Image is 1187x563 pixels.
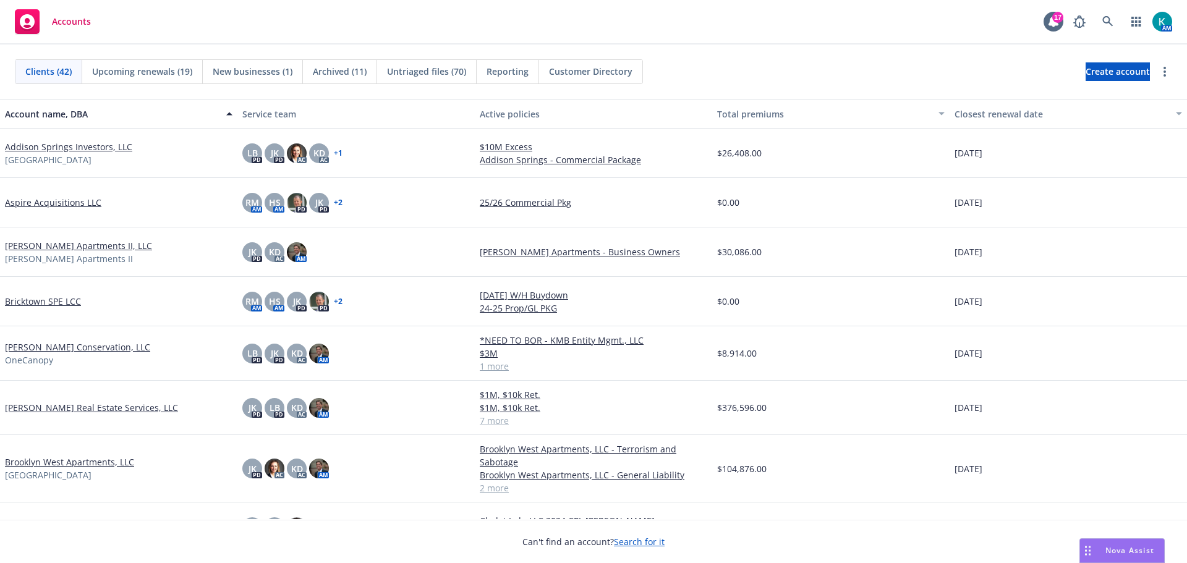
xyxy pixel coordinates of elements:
span: $376,596.00 [717,401,767,414]
span: Can't find an account? [522,535,665,548]
span: JK [271,347,279,360]
img: photo [265,459,284,478]
span: KD [269,245,281,258]
a: + 2 [334,298,342,305]
a: $3M [480,347,707,360]
a: Brooklyn West Apartments, LLC - General Liability [480,468,707,481]
a: Report a Bug [1067,9,1092,34]
span: [DATE] [955,196,982,209]
a: [PERSON_NAME] Apartments II, LLC [5,239,152,252]
span: HS [269,295,281,308]
a: 2 more [480,481,707,494]
a: Addison Springs - Commercial Package [480,153,707,166]
span: New businesses (1) [213,65,292,78]
div: Drag to move [1080,539,1096,562]
a: Switch app [1124,9,1149,34]
a: *NEED TO BOR - KMB Entity Mgmt., LLC [480,334,707,347]
span: $26,408.00 [717,146,762,159]
span: Reporting [487,65,529,78]
img: photo [287,193,307,213]
img: photo [1152,12,1172,32]
span: JK [249,245,257,258]
span: [DATE] [955,245,982,258]
span: [DATE] [955,146,982,159]
a: Search [1096,9,1120,34]
a: Chalet Lulu LLC 2024 CPL [PERSON_NAME] PXPL0044859-00 [480,514,707,540]
div: Total premiums [717,108,931,121]
a: $1M, $10k Ret. [480,388,707,401]
span: [DATE] [955,401,982,414]
a: Bricktown SPE LCC [5,295,81,308]
span: KD [291,462,303,475]
a: Create account [1086,62,1150,81]
a: + 2 [334,199,342,206]
span: [GEOGRAPHIC_DATA] [5,153,91,166]
a: [PERSON_NAME] Conservation, LLC [5,341,150,353]
a: [DATE] W/H Buydown [480,289,707,302]
button: Active policies [475,99,712,129]
span: JK [249,401,257,414]
span: $8,914.00 [717,347,757,360]
div: 17 [1052,12,1063,23]
span: [DATE] [955,462,982,475]
img: photo [309,344,329,363]
span: KD [291,401,303,414]
span: OneCanopy [5,353,53,366]
a: Accounts [10,4,96,39]
span: JK [293,295,301,308]
a: Search for it [614,536,665,548]
span: $0.00 [717,295,739,308]
span: KD [291,347,303,360]
span: [DATE] [955,347,982,360]
a: $1M, $10k Ret. [480,401,707,414]
a: 7 more [480,414,707,427]
span: RM [245,295,259,308]
span: [PERSON_NAME] Apartments II [5,252,133,265]
button: Total premiums [712,99,950,129]
span: Create account [1086,60,1150,83]
img: photo [287,517,307,537]
span: $104,876.00 [717,462,767,475]
a: [PERSON_NAME] Apartments - Business Owners [480,245,707,258]
div: Closest renewal date [955,108,1168,121]
span: HS [269,196,281,209]
div: Active policies [480,108,707,121]
button: Service team [237,99,475,129]
span: Accounts [52,17,91,27]
span: Customer Directory [549,65,632,78]
a: $10M Excess [480,140,707,153]
span: LB [247,347,258,360]
div: Account name, DBA [5,108,219,121]
img: photo [287,242,307,262]
span: JK [315,196,323,209]
span: JK [271,146,279,159]
span: JK [249,462,257,475]
a: + 1 [334,150,342,157]
a: more [1157,64,1172,79]
span: Nova Assist [1105,545,1154,556]
button: Closest renewal date [950,99,1187,129]
a: Aspire Acquisitions LLC [5,196,101,209]
img: photo [309,459,329,478]
a: 1 more [480,360,707,373]
a: Brooklyn West Apartments, LLC - Terrorism and Sabotage [480,442,707,468]
img: photo [309,398,329,418]
a: 25/26 Commercial Pkg [480,196,707,209]
span: [GEOGRAPHIC_DATA] [5,468,91,481]
span: LB [247,146,258,159]
img: photo [287,143,307,163]
a: [PERSON_NAME] Real Estate Services, LLC [5,401,178,414]
a: Brooklyn West Apartments, LLC [5,455,134,468]
div: Service team [242,108,470,121]
span: $30,086.00 [717,245,762,258]
span: Archived (11) [313,65,367,78]
span: RM [245,196,259,209]
span: [DATE] [955,295,982,308]
button: Nova Assist [1079,538,1165,563]
span: LB [270,401,280,414]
